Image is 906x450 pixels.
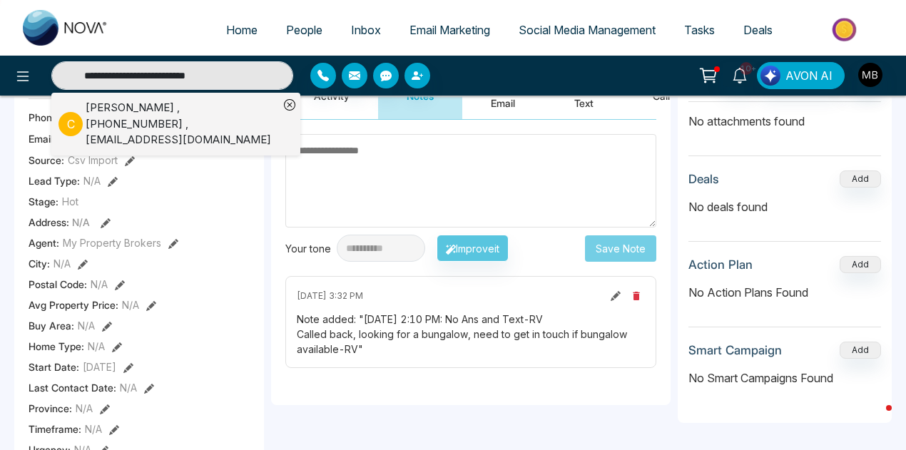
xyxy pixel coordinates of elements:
iframe: Intercom live chat [857,402,892,436]
span: Timeframe : [29,421,81,436]
button: Add [840,170,881,188]
a: Email Marketing [395,16,504,44]
img: User Avatar [858,63,882,87]
span: [DATE] [83,359,116,374]
div: [PERSON_NAME] , [PHONE_NUMBER] , [EMAIL_ADDRESS][DOMAIN_NAME] [86,100,279,148]
button: AVON AI [757,62,845,89]
span: N/A [83,173,101,188]
span: Home [226,23,258,37]
span: N/A [120,380,137,395]
img: Market-place.gif [794,14,897,46]
span: Home Type : [29,339,84,354]
a: Deals [729,16,787,44]
button: Activity [285,72,378,119]
a: 10+ [723,62,757,87]
p: No attachments found [688,102,881,130]
a: People [272,16,337,44]
span: N/A [88,339,105,354]
span: 10+ [740,62,753,75]
span: Source: [29,153,64,168]
span: Tasks [684,23,715,37]
img: Nova CRM Logo [23,10,108,46]
img: Lead Flow [760,66,780,86]
button: Add [840,256,881,273]
span: Postal Code : [29,277,87,292]
a: Tasks [670,16,729,44]
h3: Deals [688,172,719,186]
button: Send Text [544,72,624,119]
button: Add [840,342,881,359]
span: N/A [91,277,108,292]
span: Hot [62,194,78,209]
span: N/A [76,401,93,416]
span: Avg Property Price : [29,297,118,312]
h3: Smart Campaign [688,343,782,357]
span: Email: [29,131,56,146]
h3: Action Plan [688,257,753,272]
p: No Action Plans Found [688,284,881,301]
p: No deals found [688,198,881,215]
a: Home [212,16,272,44]
span: [DATE] 3:32 PM [297,290,363,302]
p: C [58,112,83,136]
span: Start Date : [29,359,79,374]
span: City : [29,256,50,271]
span: N/A [85,421,102,436]
button: Send Email [462,72,544,119]
span: Stage: [29,194,58,209]
span: Province : [29,401,72,416]
span: My Property Brokers [63,235,161,250]
span: Phone: [29,110,61,125]
span: Inbox [351,23,381,37]
span: Social Media Management [519,23,656,37]
span: Buy Area : [29,318,74,333]
div: Note added: "[DATE] 2:10 PM: No Ans and Text-RV Called back, looking for a bungalow, need to get ... [297,312,645,357]
span: Last Contact Date : [29,380,116,395]
button: Call [624,72,698,119]
button: Notes [378,72,462,119]
a: Inbox [337,16,395,44]
span: Deals [743,23,773,37]
div: Your tone [285,241,337,256]
span: N/A [78,318,95,333]
span: N/A [122,297,139,312]
span: Address: [29,215,90,230]
span: Lead Type: [29,173,80,188]
p: No Smart Campaigns Found [688,369,881,387]
span: People [286,23,322,37]
span: Agent: [29,235,59,250]
span: N/A [54,256,71,271]
span: Email Marketing [409,23,490,37]
a: Social Media Management [504,16,670,44]
span: N/A [72,216,90,228]
button: Save Note [585,235,656,262]
span: Csv Import [68,153,118,168]
span: AVON AI [785,67,833,84]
